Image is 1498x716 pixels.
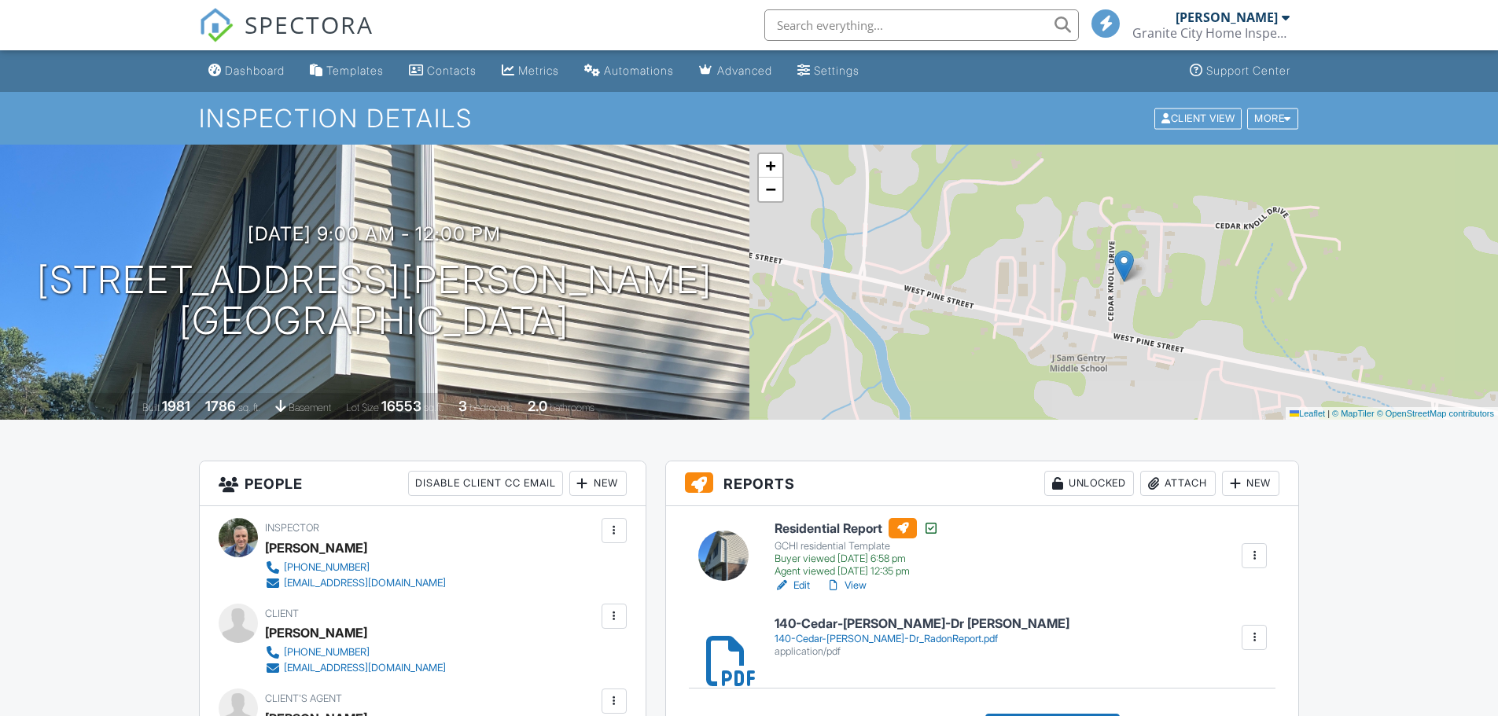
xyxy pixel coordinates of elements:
a: © MapTiler [1332,409,1375,418]
a: Metrics [495,57,565,86]
span: Built [142,402,160,413]
div: [PERSON_NAME] [1176,9,1278,25]
a: Zoom in [759,154,782,178]
span: + [765,156,775,175]
div: Contacts [427,64,477,77]
a: Dashboard [202,57,291,86]
a: [EMAIL_ADDRESS][DOMAIN_NAME] [265,660,446,676]
a: [PHONE_NUMBER] [265,644,446,660]
h3: [DATE] 9:00 am - 12:00 pm [248,223,501,244]
div: Dashboard [225,64,285,77]
div: 3 [458,398,467,414]
div: Attach [1140,471,1216,496]
div: 140-Cedar-[PERSON_NAME]-Dr_RadonReport.pdf [775,633,1069,645]
h6: 140-Cedar-[PERSON_NAME]-Dr [PERSON_NAME] [775,617,1069,631]
div: [PERSON_NAME] [265,536,367,560]
a: Support Center [1183,57,1297,86]
a: SPECTORA [199,21,374,54]
div: Templates [326,64,384,77]
div: New [1222,471,1279,496]
a: Edit [775,578,810,593]
div: More [1247,108,1298,129]
span: bathrooms [550,402,594,413]
span: sq.ft. [424,402,444,413]
a: Contacts [403,57,483,86]
span: Client [265,608,299,619]
img: Marker [1114,250,1134,282]
a: Advanced [693,57,778,86]
h6: Residential Report [775,518,939,538]
div: GCHI residential Template [775,540,939,553]
div: [EMAIL_ADDRESS][DOMAIN_NAME] [284,662,446,674]
div: Disable Client CC Email [408,471,563,496]
div: Support Center [1206,64,1290,77]
span: Lot Size [346,402,379,413]
div: Client View [1154,108,1242,129]
span: Inspector [265,522,319,534]
a: 140-Cedar-[PERSON_NAME]-Dr [PERSON_NAME] 140-Cedar-[PERSON_NAME]-Dr_RadonReport.pdf application/pdf [775,617,1069,657]
div: Granite City Home Inspections LLC [1132,25,1290,41]
img: The Best Home Inspection Software - Spectora [199,8,234,42]
div: [PHONE_NUMBER] [284,646,370,659]
div: 16553 [381,398,421,414]
h3: People [200,461,646,506]
div: Automations [604,64,674,77]
a: Client View [1153,112,1246,123]
a: Automations (Basic) [578,57,680,86]
a: Zoom out [759,178,782,201]
div: [PERSON_NAME] [265,621,367,644]
div: 1981 [162,398,190,414]
a: View [826,578,867,593]
div: [PHONE_NUMBER] [284,561,370,574]
span: basement [289,402,331,413]
div: Buyer viewed [DATE] 6:58 pm [775,553,939,565]
div: Advanced [717,64,772,77]
h3: Reports [666,461,1299,506]
div: 1786 [205,398,236,414]
a: [PHONE_NUMBER] [265,560,446,575]
span: sq. ft. [238,402,260,413]
span: − [765,179,775,199]
div: [EMAIL_ADDRESS][DOMAIN_NAME] [284,577,446,589]
div: New [569,471,627,496]
h1: [STREET_ADDRESS][PERSON_NAME] [GEOGRAPHIC_DATA] [37,259,712,343]
div: Agent viewed [DATE] 12:35 pm [775,565,939,578]
div: application/pdf [775,645,1069,658]
span: | [1327,409,1330,418]
a: Settings [791,57,866,86]
span: SPECTORA [245,8,374,41]
a: © OpenStreetMap contributors [1377,409,1494,418]
a: [EMAIL_ADDRESS][DOMAIN_NAME] [265,575,446,591]
div: Settings [814,64,859,77]
span: Client's Agent [265,692,342,704]
a: Leaflet [1290,409,1325,418]
div: Metrics [518,64,559,77]
a: Residential Report GCHI residential Template Buyer viewed [DATE] 6:58 pm Agent viewed [DATE] 12:3... [775,518,939,578]
a: Templates [304,57,390,86]
div: 2.0 [528,398,547,414]
input: Search everything... [764,9,1079,41]
span: bedrooms [469,402,513,413]
h1: Inspection Details [199,105,1300,132]
div: Unlocked [1044,471,1134,496]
